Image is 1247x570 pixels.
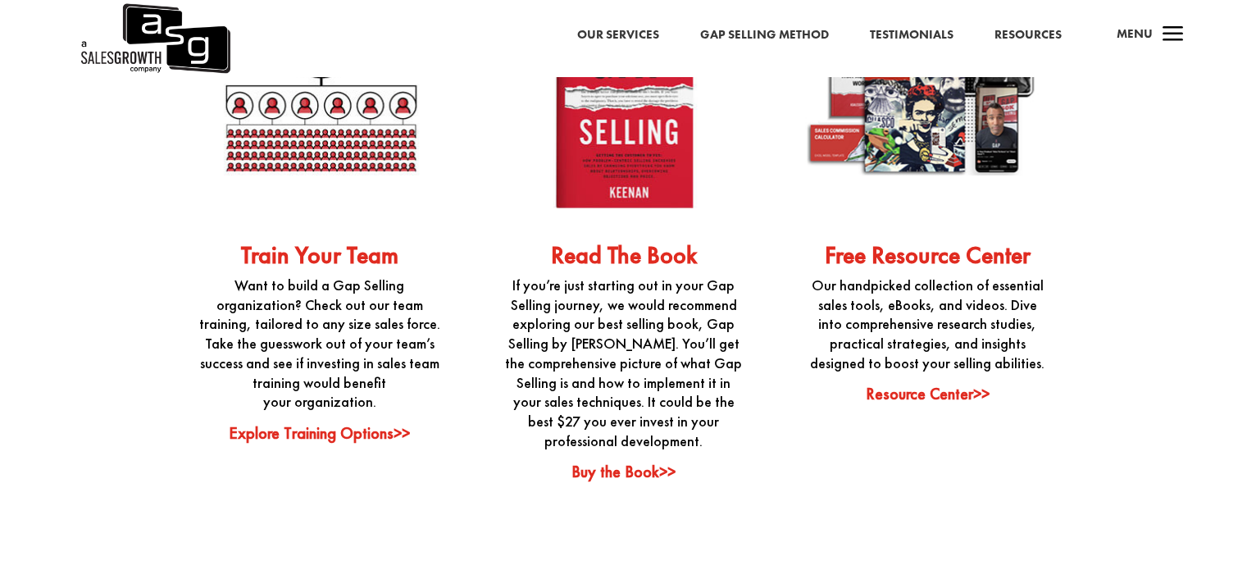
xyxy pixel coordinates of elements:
[1157,19,1190,52] span: a
[1117,25,1153,42] span: Menu
[870,25,953,46] a: Testimonials
[805,276,1049,373] p: Our handpicked collection of essential sales tools, eBooks, and videos. Dive into comprehensive r...
[994,25,1062,46] a: Resources
[198,276,442,413] p: Want to build a Gap Selling organization? Check out our team training, tailored to any size sales...
[241,239,398,271] a: Train Your Team
[229,422,410,444] a: Explore Training Options>>
[577,25,659,46] a: Our Services
[700,25,829,46] a: Gap Selling Method
[501,276,745,451] p: If you’re just starting out in your Gap Selling journey, we would recommend exploring our best se...
[866,383,990,404] a: Resource Center>>
[550,239,696,271] a: Read The Book
[571,461,676,482] a: Buy the Book>>
[825,239,1031,271] a: Free Resource Center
